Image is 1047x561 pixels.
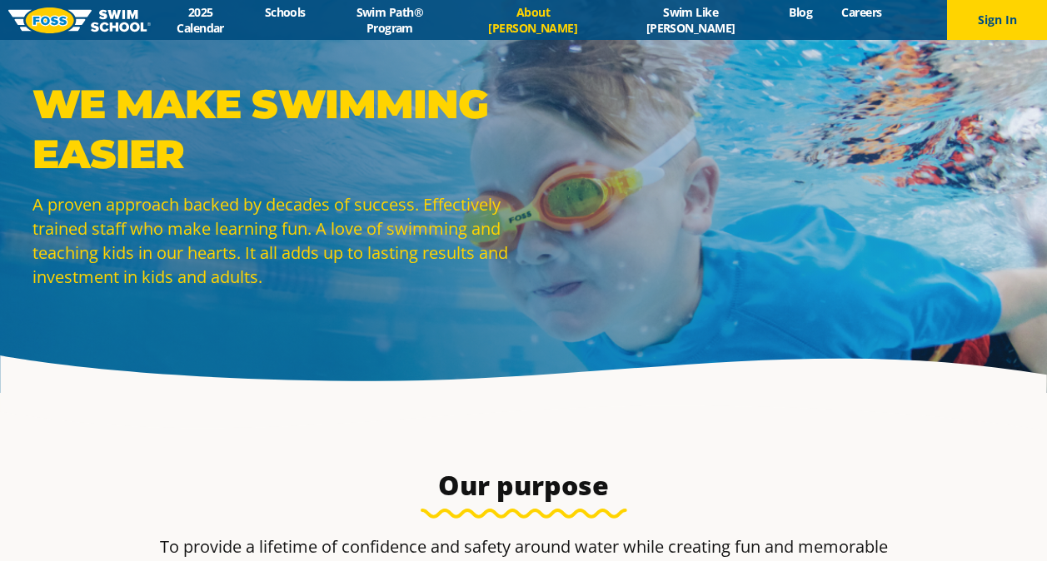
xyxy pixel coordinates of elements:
[459,4,606,36] a: About [PERSON_NAME]
[320,4,459,36] a: Swim Path® Program
[606,4,775,36] a: Swim Like [PERSON_NAME]
[151,4,250,36] a: 2025 Calendar
[827,4,896,20] a: Careers
[32,192,516,289] p: A proven approach backed by decades of success. Effectively trained staff who make learning fun. ...
[32,79,516,179] p: WE MAKE SWIMMING EASIER
[8,7,151,33] img: FOSS Swim School Logo
[250,4,320,20] a: Schools
[775,4,827,20] a: Blog
[131,469,917,502] h3: Our purpose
